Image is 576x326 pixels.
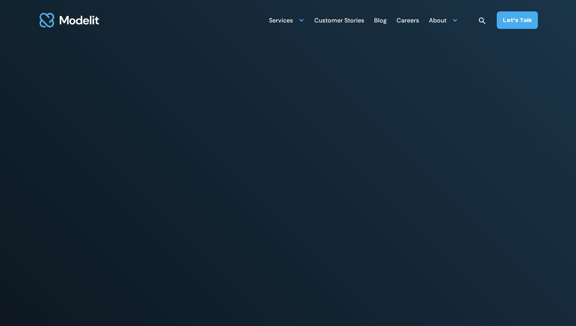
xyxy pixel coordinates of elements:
a: Customer Stories [314,13,364,27]
img: modelit logo [38,8,101,32]
a: home [38,8,101,32]
div: Services [269,14,293,29]
a: Let’s Talk [497,11,538,29]
a: Careers [397,13,419,27]
div: Customer Stories [314,14,364,29]
div: Services [269,13,304,27]
a: Blog [374,13,387,27]
div: Careers [397,14,419,29]
div: Blog [374,14,387,29]
div: About [429,13,458,27]
div: Let’s Talk [503,16,532,24]
div: About [429,14,446,29]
